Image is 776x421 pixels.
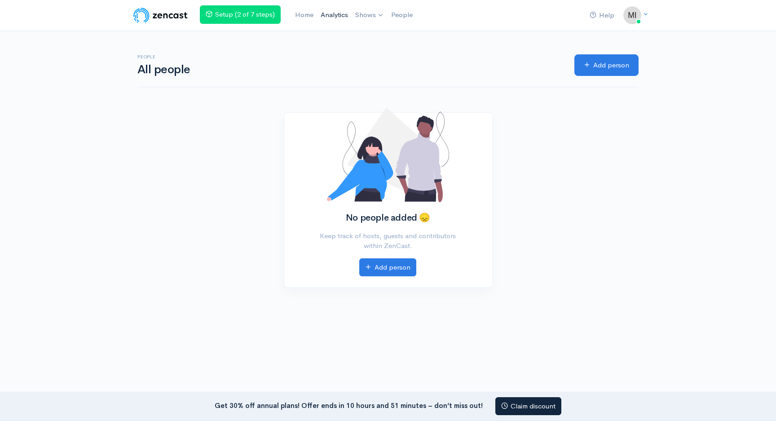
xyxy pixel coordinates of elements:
[215,401,483,409] strong: Get 30% off annual plans! Offer ends in 10 hours and 51 minutes – don’t miss out!
[137,63,564,76] h1: All people
[388,5,416,25] a: People
[317,5,352,25] a: Analytics
[200,5,281,24] a: Setup (2 of 7 steps)
[359,258,416,277] a: Add person
[495,397,561,416] a: Claim discount
[623,6,641,24] img: ...
[352,5,388,25] a: Shows
[311,231,465,251] p: Keep track of hosts, guests and contributors within ZenCast.
[137,54,564,59] h6: People
[291,5,317,25] a: Home
[132,6,189,24] img: ZenCast Logo
[327,107,449,202] img: No people added
[574,54,639,76] a: Add person
[311,213,465,223] h2: No people added 😞
[586,6,618,25] a: Help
